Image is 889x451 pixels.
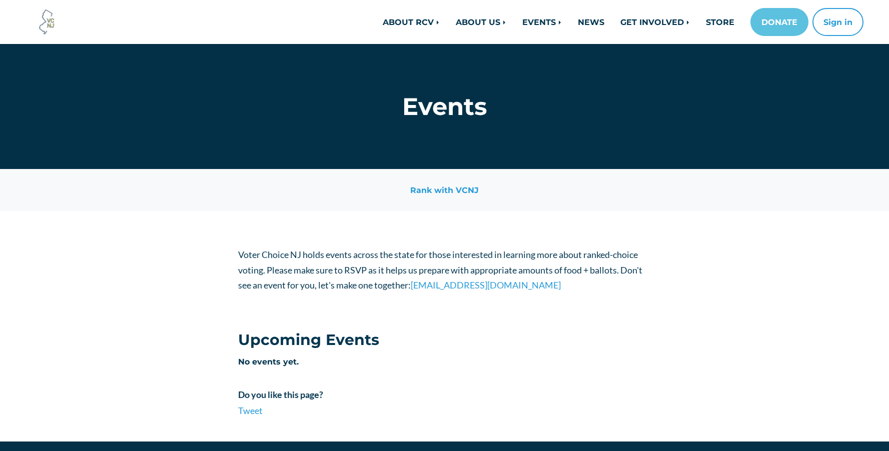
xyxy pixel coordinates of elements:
button: Sign in or sign up [812,8,863,36]
a: Rank with VCNJ [401,181,488,199]
strong: Do you like this page? [238,389,323,400]
h6: No events yet. [238,357,651,366]
img: Voter Choice NJ [34,8,61,35]
a: Tweet [238,405,263,416]
h1: Events [238,92,651,121]
a: STORE [698,12,742,32]
a: ABOUT RCV [375,12,448,32]
nav: Main navigation [231,8,863,36]
a: DONATE [750,8,808,36]
a: [EMAIL_ADDRESS][DOMAIN_NAME] [411,279,561,290]
a: NEWS [570,12,612,32]
a: ABOUT US [448,12,514,32]
a: EVENTS [514,12,570,32]
h3: Upcoming Events [238,331,379,349]
p: Voter Choice NJ holds events across the state for those interested in learning more about ranked-... [238,247,651,293]
a: GET INVOLVED [612,12,698,32]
